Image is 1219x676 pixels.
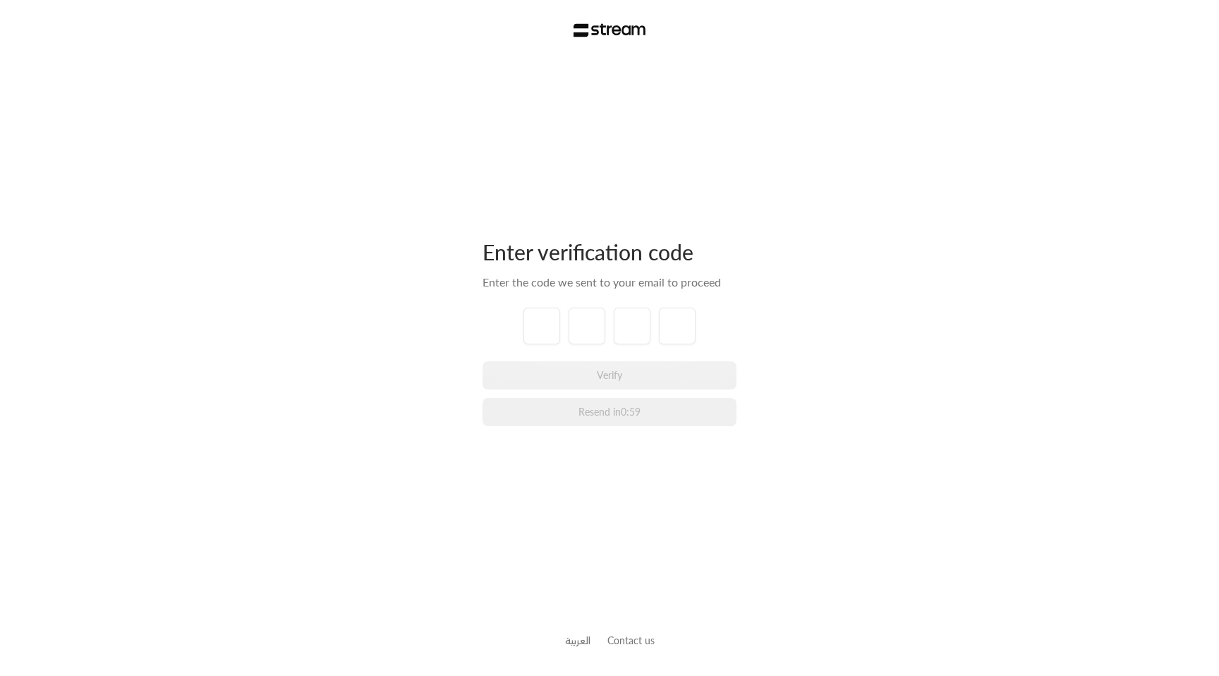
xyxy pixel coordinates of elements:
[483,239,736,265] div: Enter verification code
[607,633,655,648] button: Contact us
[574,23,646,37] img: Stream Logo
[607,634,655,646] a: Contact us
[483,274,736,291] div: Enter the code we sent to your email to proceed
[565,627,590,653] a: العربية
